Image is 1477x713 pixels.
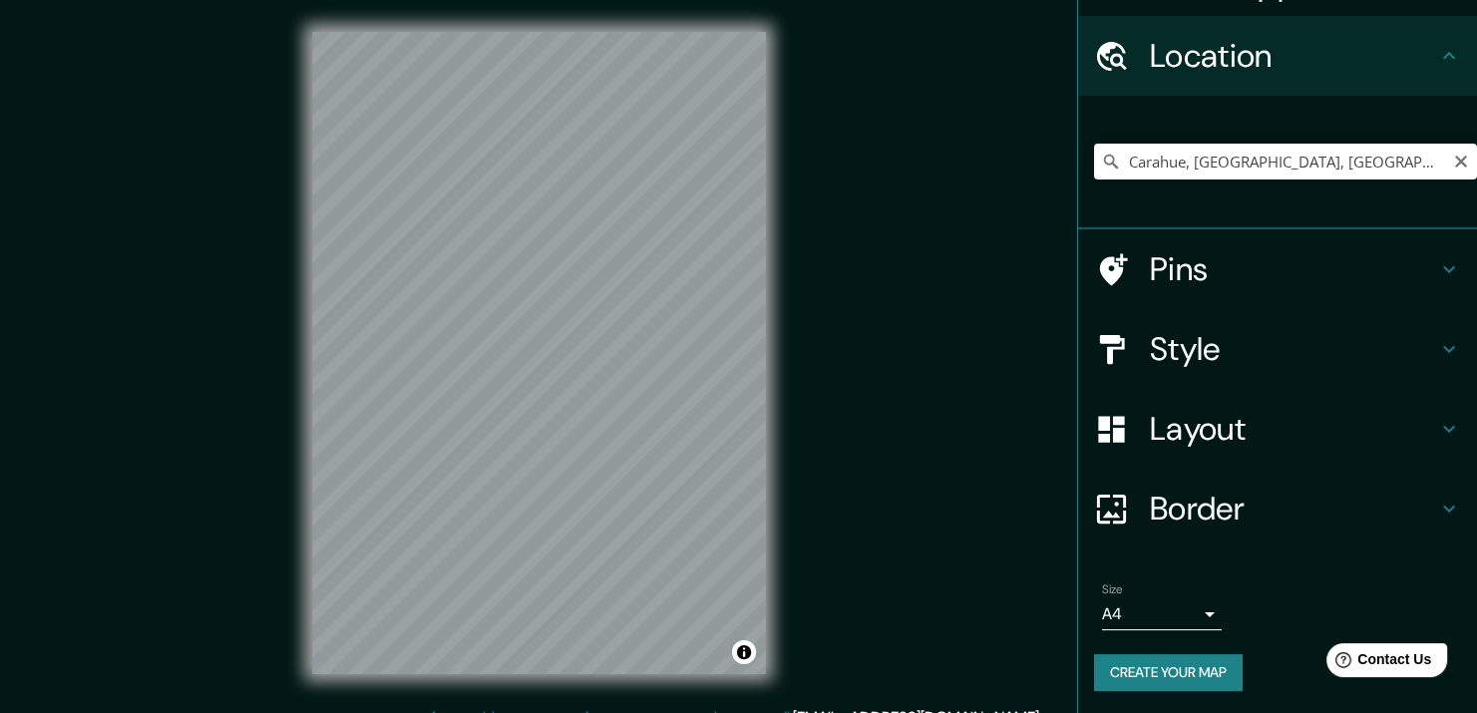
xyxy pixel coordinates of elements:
h4: Style [1150,329,1437,369]
div: Border [1078,469,1477,548]
div: Layout [1078,389,1477,469]
label: Size [1102,581,1123,598]
h4: Layout [1150,409,1437,449]
button: Clear [1453,151,1469,170]
button: Toggle attribution [732,640,756,664]
h4: Location [1150,36,1437,76]
button: Create your map [1094,654,1243,691]
div: Location [1078,16,1477,96]
iframe: Help widget launcher [1299,635,1455,691]
div: A4 [1102,598,1222,630]
div: Style [1078,309,1477,389]
canvas: Map [312,32,766,674]
h4: Pins [1150,249,1437,289]
h4: Border [1150,489,1437,529]
div: Pins [1078,229,1477,309]
input: Pick your city or area [1094,144,1477,179]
